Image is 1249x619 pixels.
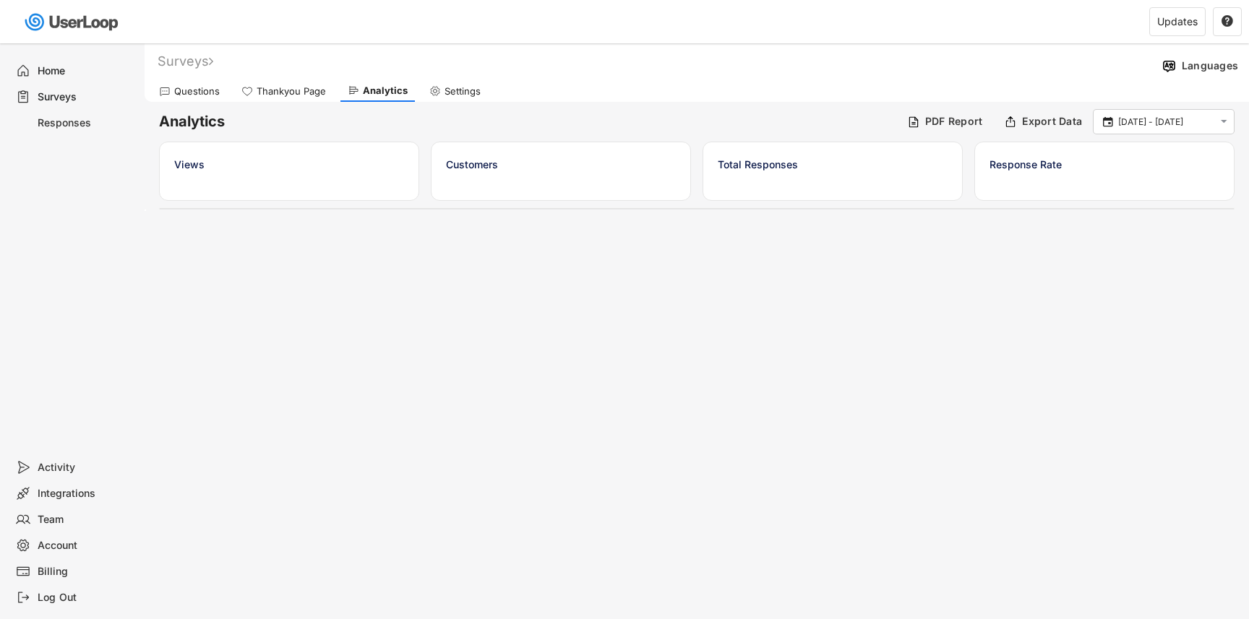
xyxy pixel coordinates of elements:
div: Questions [174,85,220,98]
div: Integrations [38,487,133,501]
div: Billing [38,565,133,579]
div: Export Data [1022,115,1082,128]
input: Select Date Range [1118,115,1214,129]
div: Response Rate [990,157,1219,172]
div: Surveys [38,90,133,104]
div: Thankyou Page [257,85,326,98]
div: Views [174,157,404,172]
div: Home [38,64,133,78]
button:  [1101,116,1115,129]
div: Activity [38,461,133,475]
text:  [1221,116,1227,128]
div: Log Out [38,591,133,605]
div: Surveys [158,53,213,69]
img: Language%20Icon.svg [1162,59,1177,74]
div: Account [38,539,133,553]
div: Analytics [363,85,408,97]
div: Languages [1182,59,1238,72]
img: userloop-logo-01.svg [22,7,124,37]
button:  [1217,116,1230,128]
div: Total Responses [718,157,948,172]
div: Settings [445,85,481,98]
h6: Analytics [159,112,896,131]
div: Updates [1157,17,1198,27]
button:  [1221,15,1234,28]
div: Customers [446,157,676,172]
div: PDF Report [925,115,983,128]
text:  [1103,115,1113,128]
text:  [1222,14,1233,27]
div: Team [38,513,133,527]
div: Responses [38,116,133,130]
